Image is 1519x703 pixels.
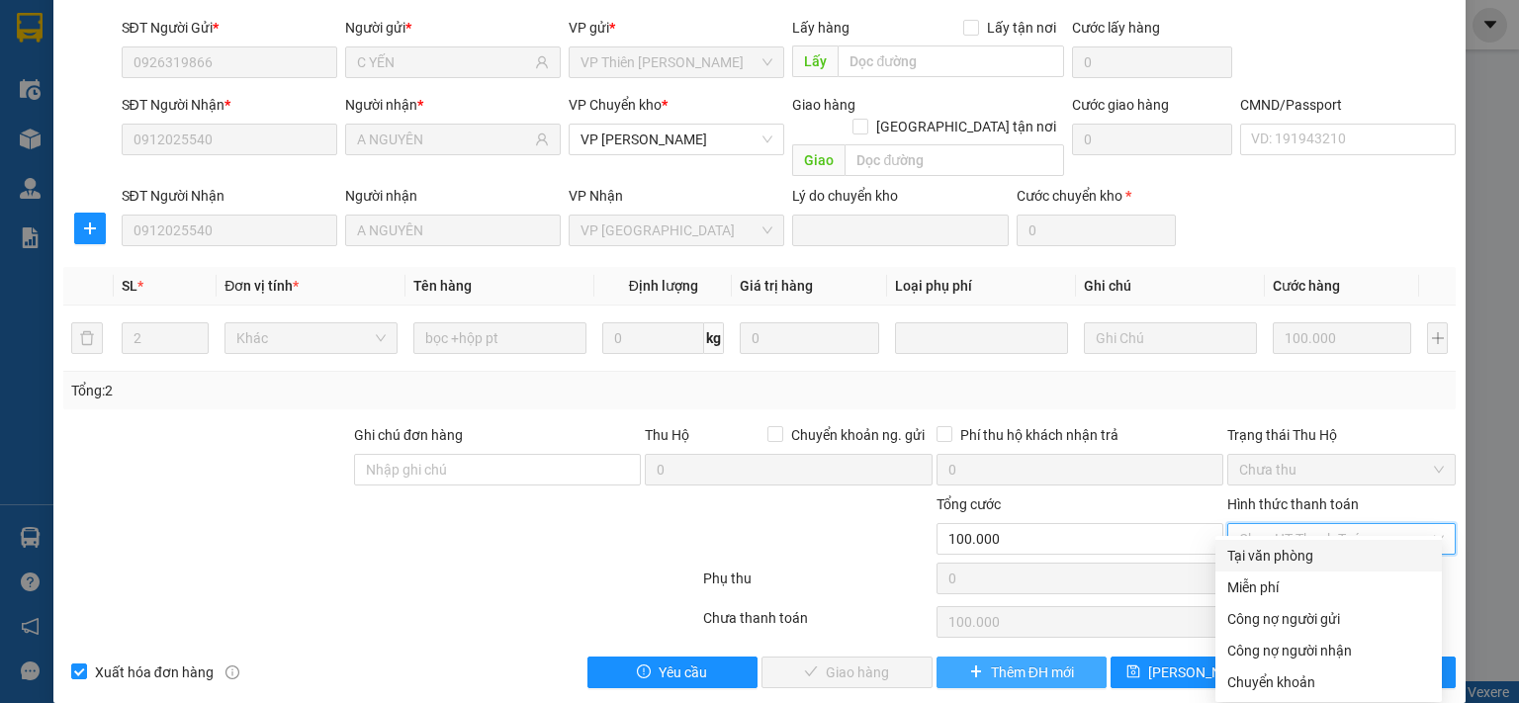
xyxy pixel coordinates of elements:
input: Cước lấy hàng [1072,46,1232,78]
button: delete [71,322,103,354]
span: VP Trường Chinh [581,216,772,245]
span: plus [75,220,105,236]
span: VP Thiên Đường Bảo Sơn [581,47,772,77]
span: Đơn vị tính [224,278,299,294]
div: Tổng: 2 [71,380,587,401]
input: Tên người gửi [357,51,531,73]
span: Tổng cước [937,496,1001,512]
div: Người nhận [345,94,561,116]
div: Công nợ người gửi [1227,608,1430,630]
div: Cước chuyển kho [1017,185,1177,207]
span: Tên hàng [413,278,472,294]
span: VP Chuyển kho [569,97,662,113]
span: Định lượng [629,278,698,294]
input: Dọc đường [845,144,1064,176]
input: 0 [740,322,878,354]
span: Lấy [792,45,838,77]
div: Người gửi [345,17,561,39]
div: Cước gửi hàng sẽ được ghi vào công nợ của người gửi [1215,603,1442,635]
span: kg [704,322,724,354]
input: Dọc đường [838,45,1064,77]
span: Giao hàng [792,97,855,113]
div: Cước gửi hàng sẽ được ghi vào công nợ của người nhận [1215,635,1442,666]
span: user [535,55,549,69]
span: Chọn HT Thanh Toán [1239,524,1444,554]
th: Loại phụ phí [887,267,1076,306]
span: info-circle [225,665,239,679]
div: Miễn phí [1227,576,1430,598]
span: Giao [792,144,845,176]
span: Khác [236,323,386,353]
span: Lấy hàng [792,20,849,36]
span: [GEOGRAPHIC_DATA] tận nơi [868,116,1064,137]
span: Lấy tận nơi [979,17,1064,39]
div: VP gửi [569,17,784,39]
div: Người nhận [345,185,561,207]
div: Tại văn phòng [1227,545,1430,567]
div: SĐT Người Nhận [122,94,337,116]
button: checkGiao hàng [761,657,933,688]
input: Ghi Chú [1084,322,1257,354]
span: Yêu cầu [659,661,707,683]
span: SL [122,278,137,294]
button: plus [74,213,106,244]
span: Giá trị hàng [740,278,813,294]
span: Chưa thu [1239,455,1444,484]
div: SĐT Người Gửi [122,17,337,39]
input: Cước giao hàng [1072,124,1232,155]
span: user [535,132,549,146]
div: Công nợ người nhận [1227,640,1430,661]
div: Chuyển khoản [1227,671,1430,693]
label: Ghi chú đơn hàng [354,427,463,443]
span: Xuất hóa đơn hàng [87,661,222,683]
button: plusThêm ĐH mới [937,657,1108,688]
div: VP Nhận [569,185,784,207]
label: Cước lấy hàng [1072,20,1160,36]
div: SĐT Người Nhận [122,185,337,207]
span: Cước hàng [1273,278,1340,294]
div: Phụ thu [701,568,934,602]
label: Cước giao hàng [1072,97,1169,113]
span: [PERSON_NAME] chuyển hoàn [1148,661,1336,683]
button: exclamation-circleYêu cầu [587,657,759,688]
input: Ghi chú đơn hàng [354,454,641,485]
span: save [1126,664,1140,680]
div: CMND/Passport [1240,94,1456,116]
span: plus [969,664,983,680]
span: exclamation-circle [637,664,651,680]
button: plus [1427,322,1448,354]
div: Trạng thái Thu Hộ [1227,424,1456,446]
span: VP Hoàng Gia [581,125,772,154]
span: Thêm ĐH mới [991,661,1074,683]
span: Thu Hộ [645,427,689,443]
button: save[PERSON_NAME] chuyển hoàn [1111,657,1282,688]
div: Lý do chuyển kho [792,185,1008,207]
span: Phí thu hộ khách nhận trả [952,424,1126,446]
input: Tên người nhận [357,129,531,150]
span: Chuyển khoản ng. gửi [783,424,933,446]
div: Chưa thanh toán [701,607,934,642]
input: VD: Bàn, Ghế [413,322,586,354]
input: 0 [1273,322,1411,354]
label: Hình thức thanh toán [1227,496,1359,512]
th: Ghi chú [1076,267,1265,306]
